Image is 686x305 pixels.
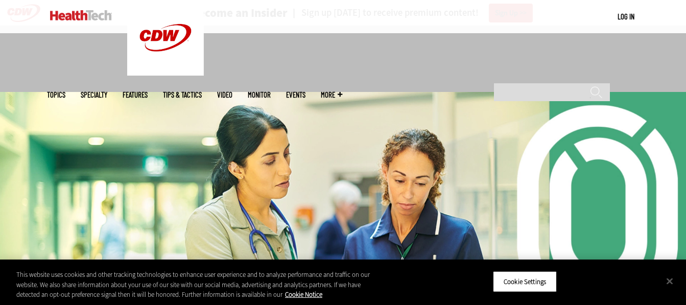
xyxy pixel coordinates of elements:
span: More [321,91,342,99]
a: More information about your privacy [285,290,322,299]
a: Events [286,91,305,99]
span: Topics [47,91,65,99]
img: Home [50,10,112,20]
button: Cookie Settings [493,271,557,292]
button: Close [658,270,681,292]
a: Features [123,91,148,99]
a: Log in [618,12,634,21]
a: Tips & Tactics [163,91,202,99]
div: This website uses cookies and other tracking technologies to enhance user experience and to analy... [16,270,377,300]
div: User menu [618,11,634,22]
a: MonITor [248,91,271,99]
a: CDW [127,67,204,78]
span: Specialty [81,91,107,99]
a: Video [217,91,232,99]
